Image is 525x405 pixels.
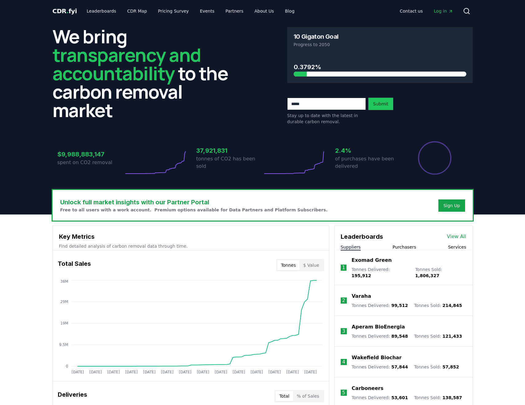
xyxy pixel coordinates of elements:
[393,244,416,250] button: Purchasers
[59,243,323,249] p: Find detailed analysis of carbon removal data through time.
[391,395,408,400] span: 53,601
[59,232,323,241] h3: Key Metrics
[59,343,68,347] tspan: 9.5M
[125,370,138,374] tspan: [DATE]
[89,370,102,374] tspan: [DATE]
[395,6,458,17] nav: Main
[414,333,462,339] p: Tonnes Sold :
[221,6,248,17] a: Partners
[60,207,328,213] p: Free to all users with a work account. Premium options available for Data Partners and Platform S...
[352,364,408,370] p: Tonnes Delivered :
[342,328,345,335] p: 3
[268,370,281,374] tspan: [DATE]
[277,260,300,270] button: Tonnes
[341,244,361,250] button: Suppliers
[438,199,465,212] button: Sign Up
[429,6,458,17] a: Log in
[448,244,466,250] button: Services
[107,370,120,374] tspan: [DATE]
[342,297,345,304] p: 2
[443,202,460,209] a: Sign Up
[335,146,402,155] h3: 2.4%
[442,395,462,400] span: 138,587
[53,42,201,86] span: transparency and accountability
[60,300,68,304] tspan: 29M
[66,7,69,15] span: .
[286,370,299,374] tspan: [DATE]
[342,264,345,271] p: 1
[214,370,227,374] tspan: [DATE]
[53,7,77,15] a: CDR.fyi
[352,323,405,331] a: Aperam BioEnergia
[351,266,409,279] p: Tonnes Delivered :
[300,260,323,270] button: $ Value
[414,364,459,370] p: Tonnes Sold :
[58,259,91,271] h3: Total Sales
[368,98,394,110] button: Submit
[293,391,323,401] button: % of Sales
[352,395,408,401] p: Tonnes Delivered :
[351,273,371,278] span: 195,912
[352,354,402,361] a: Wakefield Biochar
[161,370,174,374] tspan: [DATE]
[153,6,194,17] a: Pricing Survey
[352,293,371,300] a: Varaha
[335,155,402,170] p: of purchases have been delivered
[71,370,84,374] tspan: [DATE]
[143,370,155,374] tspan: [DATE]
[352,333,408,339] p: Tonnes Delivered :
[195,6,219,17] a: Events
[58,390,87,402] h3: Deliveries
[391,334,408,339] span: 89,548
[415,266,466,279] p: Tonnes Sold :
[60,198,328,207] h3: Unlock full market insights with our Partner Portal
[352,385,383,392] a: Carboneers
[82,6,299,17] nav: Main
[53,27,238,119] h2: We bring to the carbon removal market
[352,302,408,309] p: Tonnes Delivered :
[196,155,263,170] p: tonnes of CO2 has been sold
[197,370,209,374] tspan: [DATE]
[196,146,263,155] h3: 37,921,831
[57,150,124,159] h3: $9,988,883,147
[391,303,408,308] span: 99,512
[53,7,77,15] span: CDR fyi
[341,232,383,241] h3: Leaderboards
[447,233,466,240] a: View All
[414,302,462,309] p: Tonnes Sold :
[280,6,300,17] a: Blog
[391,364,408,369] span: 57,844
[250,370,263,374] tspan: [DATE]
[351,257,392,264] a: Exomad Green
[417,141,452,175] div: Percentage of sales delivered
[442,364,459,369] span: 57,852
[414,395,462,401] p: Tonnes Sold :
[294,41,466,48] p: Progress to 2050
[179,370,191,374] tspan: [DATE]
[434,8,453,14] span: Log in
[287,112,366,125] p: Stay up to date with the latest in durable carbon removal.
[294,62,466,72] h3: 0.3792%
[442,303,462,308] span: 214,845
[304,370,317,374] tspan: [DATE]
[122,6,152,17] a: CDR Map
[233,370,245,374] tspan: [DATE]
[294,33,339,40] h3: 10 Gigaton Goal
[82,6,121,17] a: Leaderboards
[442,334,462,339] span: 121,433
[342,389,345,396] p: 5
[395,6,428,17] a: Contact us
[276,391,293,401] button: Total
[60,321,68,325] tspan: 19M
[249,6,279,17] a: About Us
[57,159,124,166] p: spent on CO2 removal
[66,364,68,368] tspan: 0
[342,358,345,366] p: 4
[60,279,68,284] tspan: 38M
